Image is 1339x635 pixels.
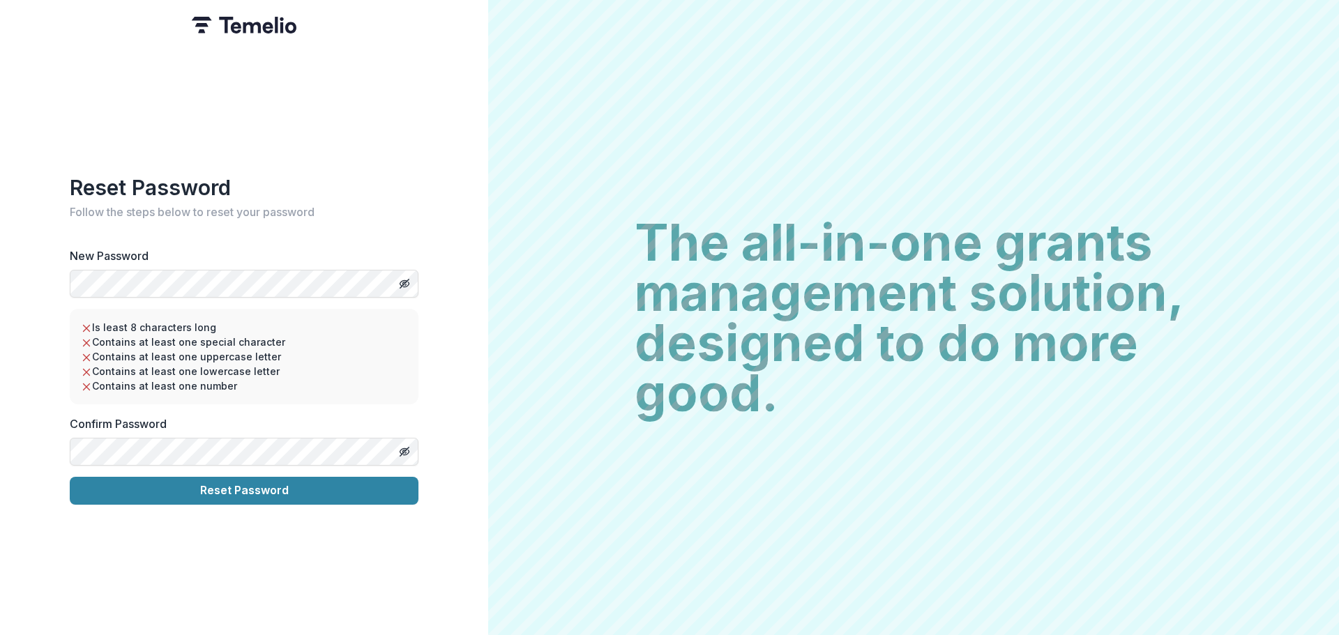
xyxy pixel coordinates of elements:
[81,364,407,378] li: Contains at least one lowercase letter
[81,335,407,349] li: Contains at least one special character
[70,415,410,432] label: Confirm Password
[70,477,418,505] button: Reset Password
[393,441,416,463] button: Toggle password visibility
[81,349,407,364] li: Contains at least one uppercase letter
[70,206,418,219] h2: Follow the steps below to reset your password
[70,247,410,264] label: New Password
[81,320,407,335] li: Is least 8 characters long
[81,378,407,393] li: Contains at least one number
[393,273,416,295] button: Toggle password visibility
[192,17,296,33] img: Temelio
[70,175,418,200] h1: Reset Password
